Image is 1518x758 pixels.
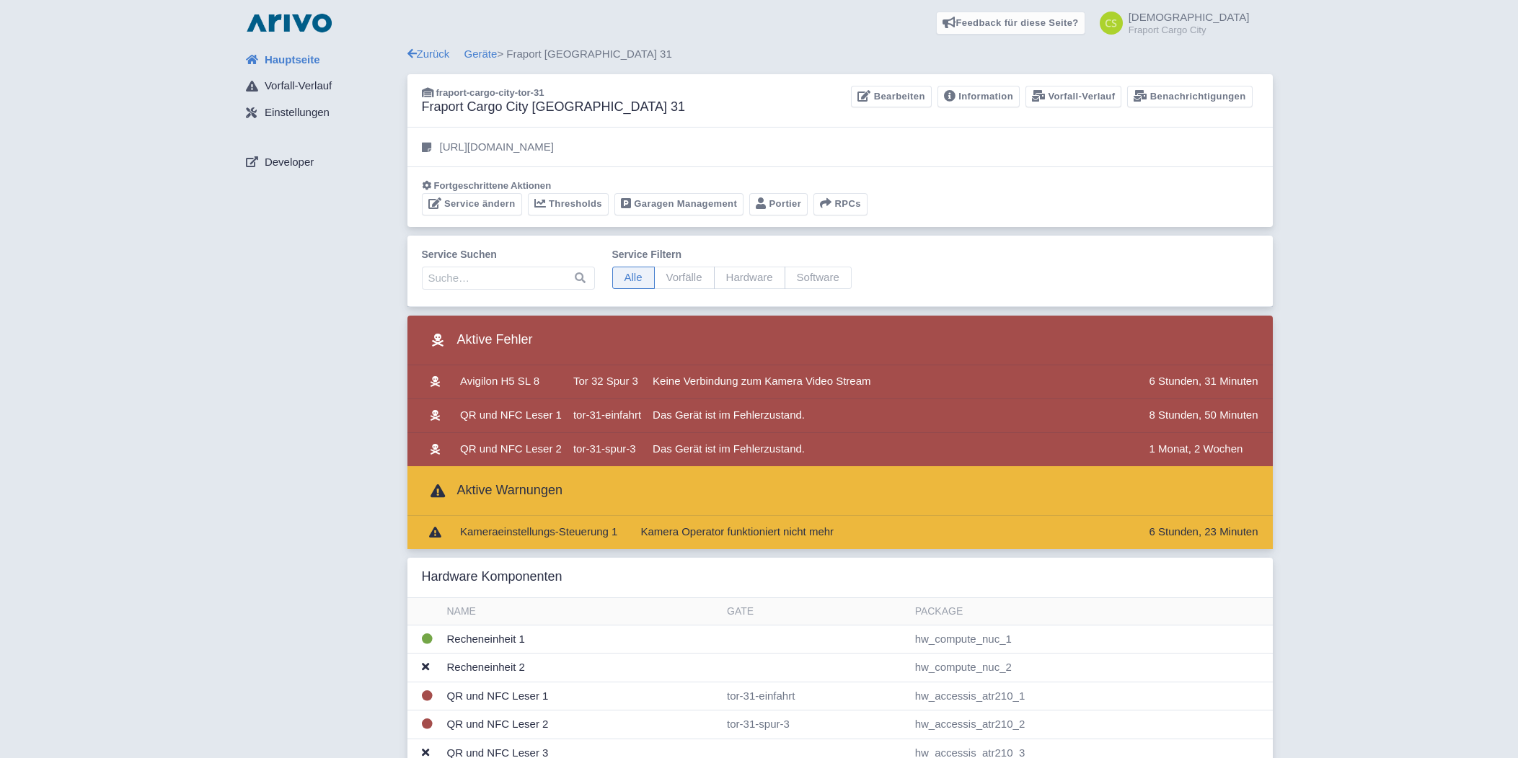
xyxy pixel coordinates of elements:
[612,267,655,289] span: Alle
[234,73,407,100] a: Vorfall-Verlauf
[422,478,562,504] h3: Aktive Warnungen
[785,267,852,289] span: Software
[454,398,568,432] td: QR und NFC Leser 1
[909,682,1273,710] td: hw_accessis_atr210_1
[454,365,568,399] td: Avigilon H5 SL 8
[1144,516,1273,549] td: 6 Stunden, 23 Minuten
[1127,86,1252,108] a: Benachrichtigungen
[440,139,554,156] p: [URL][DOMAIN_NAME]
[568,365,647,399] td: Tor 32 Spur 3
[1129,11,1250,23] span: [DEMOGRAPHIC_DATA]
[234,148,407,176] a: Developer
[422,569,562,585] h3: Hardware Komponenten
[464,48,498,60] a: Geräte
[1144,432,1273,466] td: 1 Monat, 2 Wochen
[813,193,868,215] button: RPCs
[407,46,1273,63] div: > Fraport [GEOGRAPHIC_DATA] 31
[937,86,1020,108] a: Information
[422,247,595,262] label: Service suchen
[528,193,609,215] a: Thresholds
[234,99,407,127] a: Einstellungen
[454,516,623,549] td: Kameraeinstellungs-Steuerung 1
[653,409,805,421] span: Das Gerät ist im Fehlerzustand.
[1129,25,1250,35] small: Fraport Cargo City
[714,267,785,289] span: Hardware
[265,78,332,94] span: Vorfall-Verlauf
[909,710,1273,739] td: hw_accessis_atr210_2
[265,52,320,68] span: Hauptseite
[441,598,722,625] th: Name
[721,710,909,739] td: tor-31-spur-3
[422,267,595,290] input: Suche…
[441,654,722,682] td: Recheneinheit 2
[265,154,314,171] span: Developer
[441,682,722,710] td: QR und NFC Leser 1
[407,48,450,60] a: Zurück
[909,654,1273,682] td: hw_compute_nuc_2
[721,682,909,710] td: tor-31-einfahrt
[265,104,330,121] span: Einstellungen
[749,193,808,215] a: Portier
[568,432,647,466] td: tor-31-spur-3
[454,432,568,466] td: QR und NFC Leser 2
[434,180,552,191] span: Fortgeschrittene Aktionen
[234,46,407,73] a: Hauptseite
[422,327,533,353] h3: Aktive Fehler
[612,247,852,262] label: Service filtern
[909,625,1273,654] td: hw_compute_nuc_1
[1144,365,1273,399] td: 6 Stunden, 31 Minuten
[1091,12,1250,35] a: [DEMOGRAPHIC_DATA] Fraport Cargo City
[1025,86,1121,108] a: Vorfall-Verlauf
[653,442,805,455] span: Das Gerät ist im Fehlerzustand.
[441,710,722,739] td: QR und NFC Leser 2
[422,193,522,215] a: Service ändern
[640,525,834,538] span: Kamera Operator funktioniert nicht mehr
[568,398,647,432] td: tor-31-einfahrt
[909,598,1273,625] th: Package
[653,375,870,387] span: Keine Verbindung zum Kamera Video Stream
[436,87,544,98] span: fraport-cargo-city-tor-31
[441,625,722,654] td: Recheneinheit 1
[243,12,335,35] img: logo
[422,99,685,115] h3: Fraport Cargo City [GEOGRAPHIC_DATA] 31
[936,12,1085,35] a: Feedback für diese Seite?
[654,267,715,289] span: Vorfälle
[614,193,743,215] a: Garagen Management
[1144,398,1273,432] td: 8 Stunden, 50 Minuten
[851,86,931,108] a: Bearbeiten
[721,598,909,625] th: Gate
